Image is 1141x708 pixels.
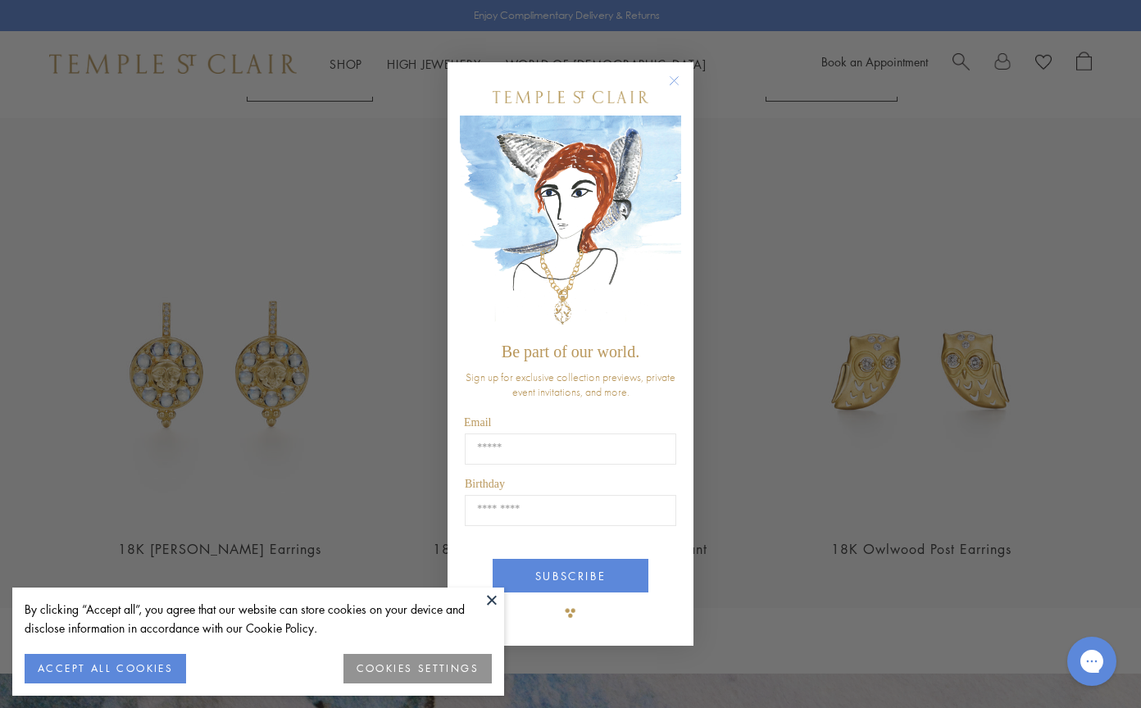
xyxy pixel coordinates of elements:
[502,343,639,361] span: Be part of our world.
[672,79,693,99] button: Close dialog
[25,600,492,638] div: By clicking “Accept all”, you agree that our website can store cookies on your device and disclos...
[465,478,505,490] span: Birthday
[493,559,648,592] button: SUBSCRIBE
[466,370,675,399] span: Sign up for exclusive collection previews, private event invitations, and more.
[554,597,587,629] img: TSC
[465,433,676,465] input: Email
[493,91,648,103] img: Temple St. Clair
[25,654,186,683] button: ACCEPT ALL COOKIES
[464,416,491,429] span: Email
[1059,631,1125,692] iframe: Gorgias live chat messenger
[343,654,492,683] button: COOKIES SETTINGS
[460,116,681,334] img: c4a9eb12-d91a-4d4a-8ee0-386386f4f338.jpeg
